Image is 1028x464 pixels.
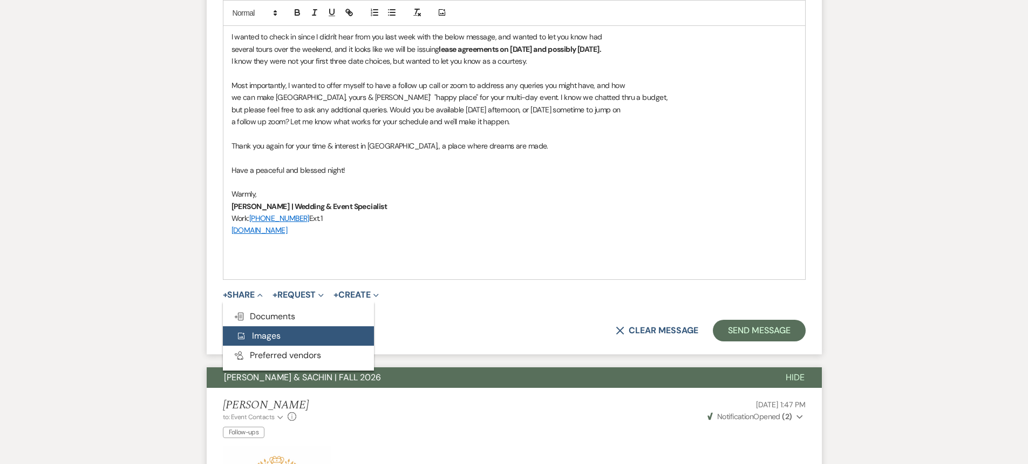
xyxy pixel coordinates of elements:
p: we can make [GEOGRAPHIC_DATA], yours & [PERSON_NAME]' "happy place" for your multi-day event. I k... [232,91,797,103]
p: but please feel free to ask any addtional queries. Would you be available [DATE] afternoon, or [D... [232,104,797,116]
button: Request [273,291,324,299]
span: + [223,291,228,299]
strong: | Wedding & Event Specialist [291,201,387,211]
button: Hide [768,367,822,388]
strong: lease agreements on [DATE] and possibly [DATE]. [439,44,601,54]
p: a follow up zoom? Let me know what works for your schedule and we'll make it happen. [232,116,797,127]
span: + [333,291,338,299]
span: Follow-ups [223,427,265,438]
a: [DOMAIN_NAME] [232,225,288,235]
p: I know they were not your first three date choices, but wanted to let you know as a courtesy. [232,55,797,67]
p: Most importantly, I wanted to offer myself to have a follow up call or zoom to address any querie... [232,79,797,91]
button: Clear message [616,326,698,335]
strong: [PERSON_NAME] [232,201,290,211]
button: [PERSON_NAME] & SACHIN | FALL 2026 [207,367,768,388]
span: to: Event Contacts [223,413,275,421]
span: Work: [232,213,249,223]
button: to: Event Contacts [223,412,285,422]
button: Share [223,291,263,299]
p: I wanted to check in since I didn't hear from you last week with the below message, and wanted to... [232,31,797,43]
button: Preferred vendors [223,346,374,365]
h5: [PERSON_NAME] [223,399,309,412]
span: [DATE] 1:47 PM [756,400,805,409]
span: Ext.1 [309,213,322,223]
button: Images [223,326,374,346]
span: [PERSON_NAME] & SACHIN | FALL 2026 [224,372,381,383]
span: Documents [234,311,295,322]
span: Opened [707,412,792,421]
p: several tours over the weekend, and it looks like we will be issuing [232,43,797,55]
button: NotificationOpened (2) [706,411,806,422]
button: Documents [223,307,374,326]
strong: ( 2 ) [782,412,792,421]
span: Images [236,330,281,341]
span: Hide [786,372,805,383]
button: Send Message [713,320,805,341]
button: Create [333,291,378,299]
p: Thank you again for your time & interest in [GEOGRAPHIC_DATA],, a place where dreams are made. [232,140,797,152]
span: Notification [717,412,753,421]
span: Warmly, [232,189,257,199]
p: Have a peaceful and blessed night! [232,164,797,176]
a: [PHONE_NUMBER] [249,213,309,223]
span: + [273,291,277,299]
